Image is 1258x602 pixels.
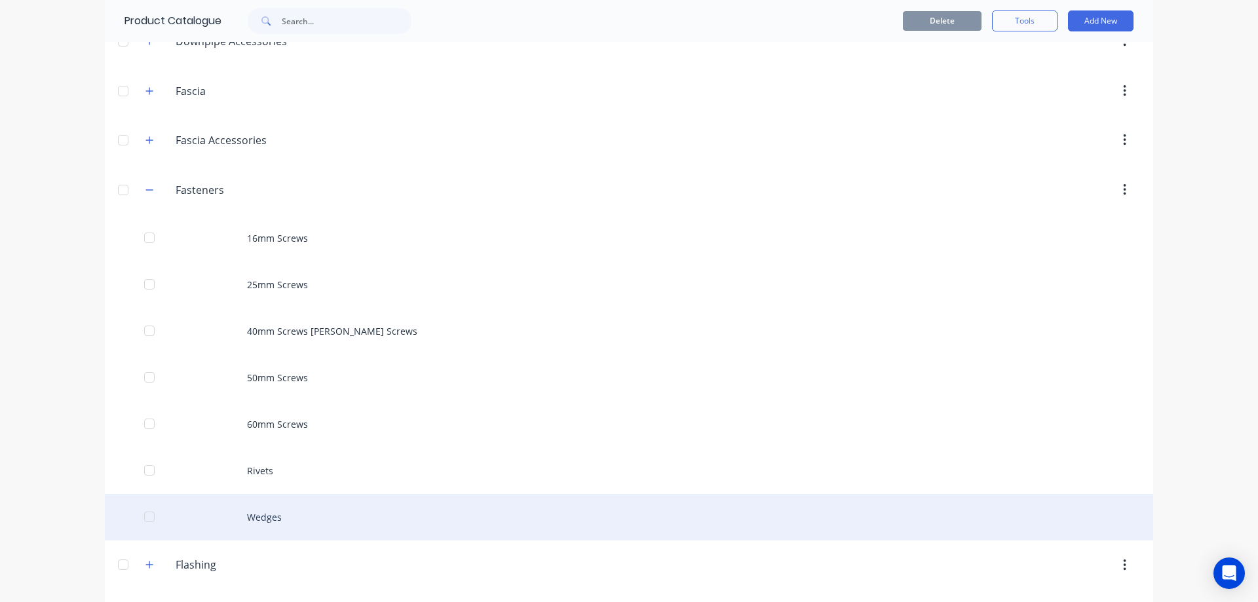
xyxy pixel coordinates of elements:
div: 25mm Screws [105,261,1153,308]
button: Tools [992,10,1058,31]
input: Enter category name [176,83,331,99]
div: Rivets [105,447,1153,494]
button: Add New [1068,10,1134,31]
div: Open Intercom Messenger [1213,557,1245,589]
button: Delete [903,11,982,31]
input: Search... [282,8,411,34]
input: Enter category name [176,182,331,198]
div: 50mm Screws [105,354,1153,401]
div: 40mm Screws [PERSON_NAME] Screws [105,308,1153,354]
div: Wedges [105,494,1153,540]
input: Enter category name [176,132,331,148]
input: Enter category name [176,557,331,573]
div: 60mm Screws [105,401,1153,447]
div: 16mm Screws [105,215,1153,261]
